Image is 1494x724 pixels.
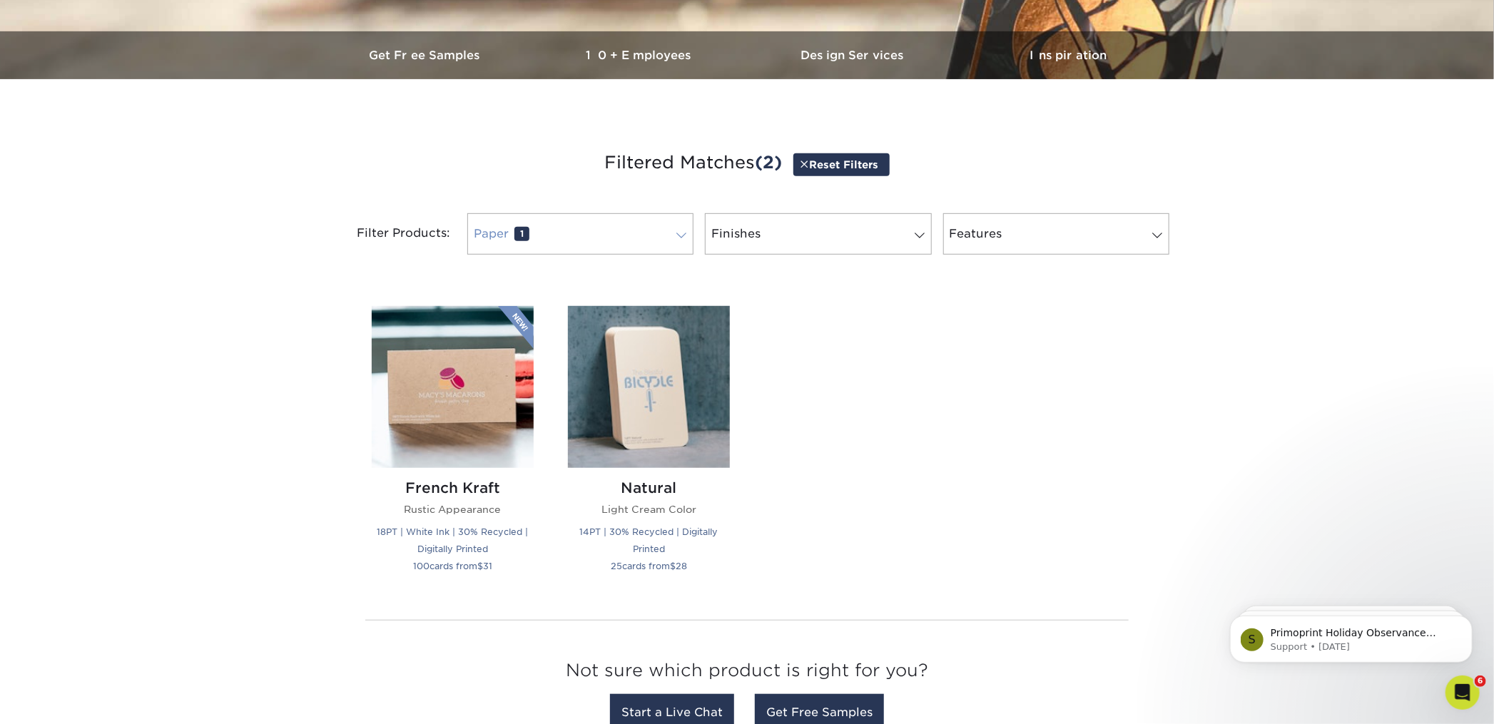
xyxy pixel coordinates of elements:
[413,561,430,571] span: 100
[372,502,534,516] p: Rustic Appearance
[372,479,534,496] h2: French Kraft
[372,306,534,468] img: French Kraft Business Cards
[377,526,529,554] small: 18PT | White Ink | 30% Recycled | Digitally Printed
[670,561,676,571] span: $
[580,526,718,554] small: 14PT | 30% Recycled | Digitally Printed
[1445,675,1480,710] iframe: Intercom live chat
[747,49,961,62] h3: Design Services
[1209,586,1494,685] iframe: Intercom notifications message
[514,227,529,241] span: 1
[943,213,1169,255] a: Features
[533,31,747,79] a: 10+ Employees
[477,561,483,571] span: $
[1475,675,1486,687] span: 6
[498,306,534,349] img: New Product
[961,31,1175,79] a: Inspiration
[568,479,730,496] h2: Natural
[793,153,890,175] a: Reset Filters
[319,31,533,79] a: Get Free Samples
[568,306,730,468] img: Natural Business Cards
[705,213,931,255] a: Finishes
[568,306,730,591] a: Natural Business Cards Natural Light Cream Color 14PT | 30% Recycled | Digitally Printed 25cards ...
[611,561,622,571] span: 25
[319,49,533,62] h3: Get Free Samples
[483,561,492,571] span: 31
[961,49,1175,62] h3: Inspiration
[533,49,747,62] h3: 10+ Employees
[365,649,1129,698] h3: Not sure which product is right for you?
[747,31,961,79] a: Design Services
[330,131,1164,196] h3: Filtered Matches
[568,502,730,516] p: Light Cream Color
[611,561,687,571] small: cards from
[319,213,462,255] div: Filter Products:
[372,306,534,591] a: French Kraft Business Cards French Kraft Rustic Appearance 18PT | White Ink | 30% Recycled | Digi...
[413,561,492,571] small: cards from
[62,55,246,68] p: Message from Support, sent 17w ago
[467,213,693,255] a: Paper1
[755,152,782,173] span: (2)
[676,561,687,571] span: 28
[62,41,241,223] span: Primoprint Holiday Observance Please note that our customer service department will be closed [DA...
